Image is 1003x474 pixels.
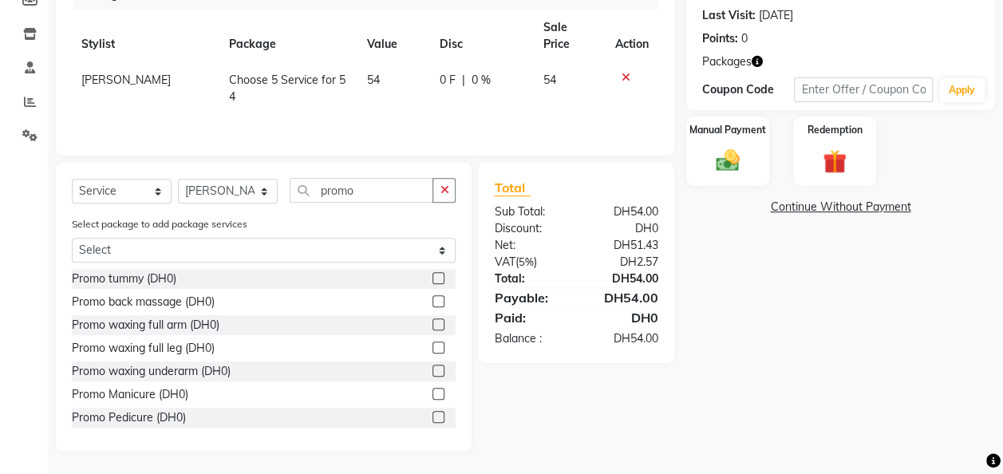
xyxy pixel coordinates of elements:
[741,30,748,47] div: 0
[494,180,531,196] span: Total
[576,330,670,347] div: DH54.00
[482,254,576,271] div: ( )
[518,255,533,268] span: 5%
[759,7,793,24] div: [DATE]
[440,72,456,89] span: 0 F
[482,203,576,220] div: Sub Total:
[219,10,357,62] th: Package
[229,73,346,104] span: Choose 5 Service for 54
[472,72,491,89] span: 0 %
[72,10,219,62] th: Stylist
[430,10,534,62] th: Disc
[794,77,933,102] input: Enter Offer / Coupon Code
[290,178,433,203] input: Search or Scan
[72,363,231,380] div: Promo waxing underarm (DH0)
[72,217,247,231] label: Select package to add package services
[576,203,670,220] div: DH54.00
[702,7,756,24] div: Last Visit:
[72,409,186,426] div: Promo Pedicure (DH0)
[72,340,215,357] div: Promo waxing full leg (DH0)
[702,81,795,98] div: Coupon Code
[367,73,380,87] span: 54
[808,123,863,137] label: Redemption
[606,10,658,62] th: Action
[702,30,738,47] div: Points:
[482,308,576,327] div: Paid:
[702,53,752,70] span: Packages
[72,271,176,287] div: Promo tummy (DH0)
[576,288,670,307] div: DH54.00
[576,271,670,287] div: DH54.00
[72,386,188,403] div: Promo Manicure (DH0)
[482,220,576,237] div: Discount:
[576,254,670,271] div: DH2.57
[81,73,171,87] span: [PERSON_NAME]
[534,10,606,62] th: Sale Price
[482,288,576,307] div: Payable:
[939,78,985,102] button: Apply
[815,147,854,176] img: _gift.svg
[482,271,576,287] div: Total:
[482,330,576,347] div: Balance :
[576,220,670,237] div: DH0
[709,147,747,174] img: _cash.svg
[357,10,430,62] th: Value
[72,294,215,310] div: Promo back massage (DH0)
[72,317,219,334] div: Promo waxing full arm (DH0)
[689,199,992,215] a: Continue Without Payment
[576,237,670,254] div: DH51.43
[543,73,556,87] span: 54
[576,308,670,327] div: DH0
[494,255,515,269] span: Vat
[482,237,576,254] div: Net:
[689,123,766,137] label: Manual Payment
[462,72,465,89] span: |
